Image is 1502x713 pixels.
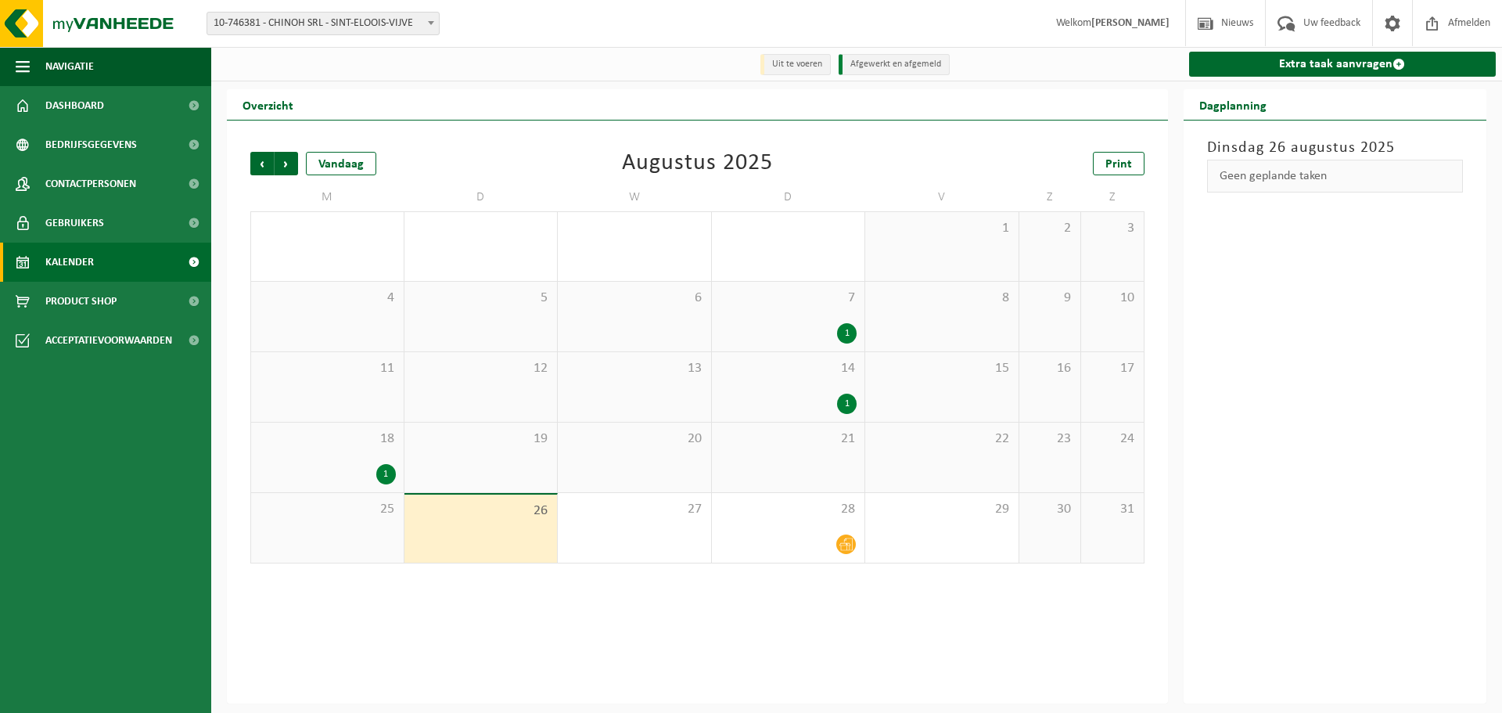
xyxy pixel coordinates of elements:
h2: Overzicht [227,89,309,120]
span: Acceptatievoorwaarden [45,321,172,360]
td: M [250,183,404,211]
span: 11 [259,360,396,377]
span: 20 [566,430,703,448]
span: Navigatie [45,47,94,86]
a: Print [1093,152,1144,175]
span: Product Shop [45,282,117,321]
span: 27 [566,501,703,518]
span: 14 [720,360,857,377]
span: Kalender [45,243,94,282]
span: Volgende [275,152,298,175]
span: 15 [873,360,1011,377]
span: Bedrijfsgegevens [45,125,137,164]
td: V [865,183,1019,211]
h2: Dagplanning [1184,89,1282,120]
td: W [558,183,712,211]
span: 30 [1027,501,1073,518]
span: 10-746381 - CHINOH SRL - SINT-ELOOIS-VIJVE [207,12,440,35]
span: 13 [566,360,703,377]
strong: [PERSON_NAME] [1091,17,1170,29]
span: Contactpersonen [45,164,136,203]
span: 17 [1089,360,1135,377]
span: 16 [1027,360,1073,377]
span: 1 [873,220,1011,237]
span: 18 [259,430,396,448]
a: Extra taak aanvragen [1189,52,1497,77]
span: 29 [873,501,1011,518]
span: 19 [412,430,550,448]
div: 1 [376,464,396,484]
span: 6 [566,290,703,307]
td: D [712,183,866,211]
span: 10-746381 - CHINOH SRL - SINT-ELOOIS-VIJVE [207,13,439,34]
span: 21 [720,430,857,448]
span: 9 [1027,290,1073,307]
td: Z [1081,183,1144,211]
h3: Dinsdag 26 augustus 2025 [1207,136,1464,160]
td: D [404,183,559,211]
td: Z [1019,183,1082,211]
span: 28 [720,501,857,518]
span: Dashboard [45,86,104,125]
span: 22 [873,430,1011,448]
span: Vorige [250,152,274,175]
span: 5 [412,290,550,307]
div: 1 [837,394,857,414]
span: 26 [412,502,550,520]
span: 4 [259,290,396,307]
span: 3 [1089,220,1135,237]
div: 1 [837,323,857,344]
div: Augustus 2025 [622,152,773,175]
span: 8 [873,290,1011,307]
span: 2 [1027,220,1073,237]
li: Uit te voeren [760,54,831,75]
div: Vandaag [306,152,376,175]
span: 23 [1027,430,1073,448]
span: 12 [412,360,550,377]
span: Print [1105,158,1132,171]
span: 10 [1089,290,1135,307]
div: Geen geplande taken [1207,160,1464,193]
span: 24 [1089,430,1135,448]
li: Afgewerkt en afgemeld [839,54,950,75]
span: Gebruikers [45,203,104,243]
span: 7 [720,290,857,307]
span: 31 [1089,501,1135,518]
span: 25 [259,501,396,518]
